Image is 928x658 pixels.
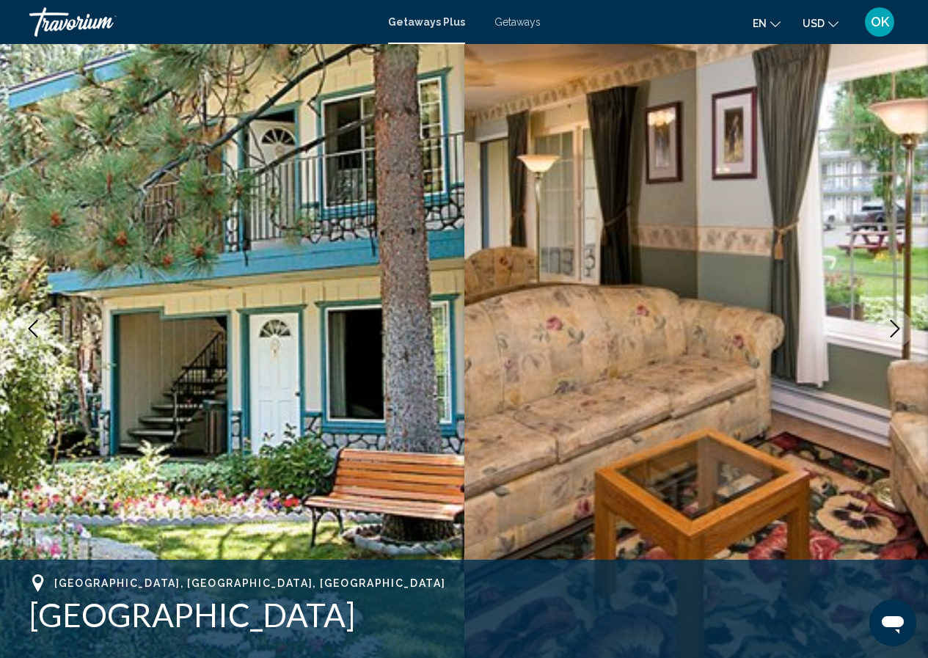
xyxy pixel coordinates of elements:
[877,310,913,347] button: Next image
[29,7,373,37] a: Travorium
[803,12,839,34] button: Change currency
[29,596,899,634] h1: [GEOGRAPHIC_DATA]
[871,15,889,29] span: OK
[15,310,51,347] button: Previous image
[753,12,781,34] button: Change language
[54,577,445,589] span: [GEOGRAPHIC_DATA], [GEOGRAPHIC_DATA], [GEOGRAPHIC_DATA]
[861,7,899,37] button: User Menu
[869,599,916,646] iframe: Button to launch messaging window
[494,16,541,28] a: Getaways
[388,16,465,28] a: Getaways Plus
[753,18,767,29] span: en
[803,18,825,29] span: USD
